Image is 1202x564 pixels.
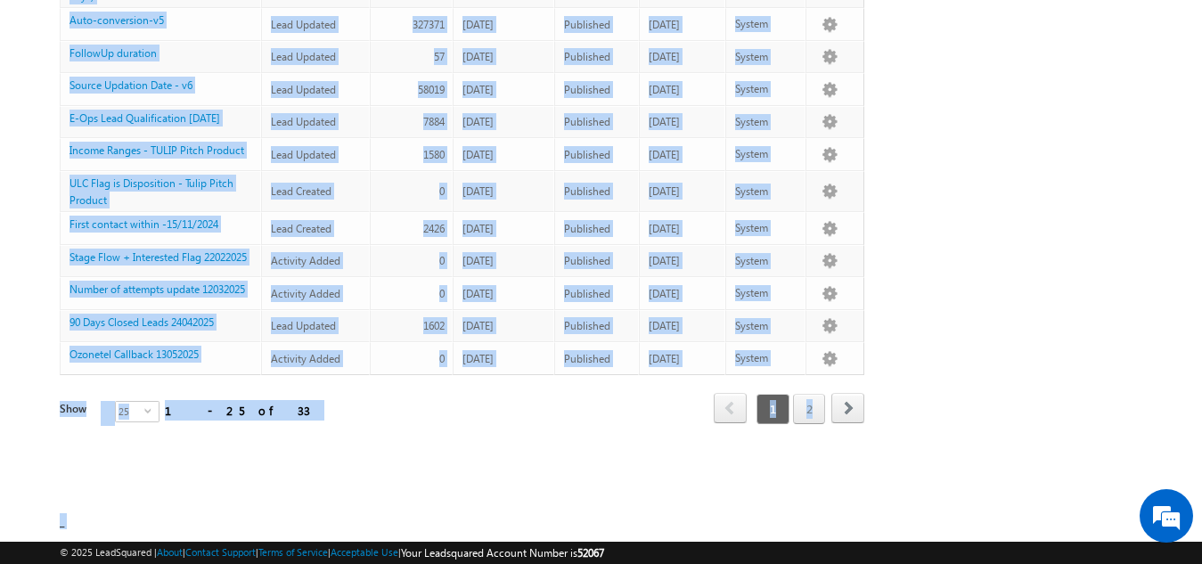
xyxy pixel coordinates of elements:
[70,111,220,125] a: E-Ops Lead Qualification [DATE]
[258,546,328,558] a: Terms of Service
[165,400,310,421] div: 1 - 25 of 33
[242,437,323,462] em: Start Chat
[649,148,680,161] span: [DATE]
[756,394,789,424] span: 1
[70,347,199,361] a: Ozonetel Callback 13052025
[831,393,864,423] span: next
[70,176,233,207] a: ULC Flag is Disposition - Tulip Pitch Product
[649,287,680,300] span: [DATE]
[564,287,610,300] span: Published
[271,254,340,267] span: Activity Added
[735,49,797,65] div: System
[735,220,797,236] div: System
[292,9,335,52] div: Minimize live chat window
[649,83,680,96] span: [DATE]
[70,217,218,231] a: First contact within -15/11/2024
[185,546,256,558] a: Contact Support
[157,546,183,558] a: About
[423,319,445,332] span: 1602
[331,546,398,558] a: Acceptable Use
[271,148,336,161] span: Lead Updated
[271,50,336,63] span: Lead Updated
[462,18,494,31] span: [DATE]
[93,94,299,117] div: Chat with us now
[462,254,494,267] span: [DATE]
[23,165,325,422] textarea: Type your message and hit 'Enter'
[735,114,797,130] div: System
[735,285,797,301] div: System
[649,184,680,198] span: [DATE]
[735,81,797,97] div: System
[462,319,494,332] span: [DATE]
[418,83,445,96] span: 58019
[60,401,100,417] div: Show
[70,143,244,157] a: Income Ranges - TULIP Pitch Product
[70,315,214,329] a: 90 Days Closed Leads 24042025
[714,393,747,423] span: prev
[70,46,157,60] a: FollowUp duration
[735,146,797,162] div: System
[735,318,797,334] div: System
[462,115,494,128] span: [DATE]
[439,254,445,267] span: 0
[735,16,797,32] div: System
[434,50,445,63] span: 57
[462,287,494,300] span: [DATE]
[831,395,864,423] a: next
[144,406,159,414] span: select
[649,352,680,365] span: [DATE]
[60,544,604,561] span: © 2025 LeadSquared | | | | |
[439,184,445,198] span: 0
[564,319,610,332] span: Published
[564,352,610,365] span: Published
[564,50,610,63] span: Published
[462,184,494,198] span: [DATE]
[423,222,445,235] span: 2426
[564,184,610,198] span: Published
[271,184,331,198] span: Lead Created
[564,115,610,128] span: Published
[462,50,494,63] span: [DATE]
[70,250,247,264] a: Stage Flow + Interested Flag 22022025
[70,282,245,296] a: Number of attempts update 12032025
[564,254,610,267] span: Published
[30,94,75,117] img: d_60004797649_company_0_60004797649
[649,18,680,31] span: [DATE]
[564,222,610,235] span: Published
[271,18,336,31] span: Lead Updated
[423,148,445,161] span: 1580
[70,78,192,92] a: Source Updation Date - v6
[649,222,680,235] span: [DATE]
[423,115,445,128] span: 7884
[649,50,680,63] span: [DATE]
[439,287,445,300] span: 0
[271,222,331,235] span: Lead Created
[116,402,144,421] span: 25
[649,254,680,267] span: [DATE]
[564,148,610,161] span: Published
[577,546,604,560] span: 52067
[462,352,494,365] span: [DATE]
[564,83,610,96] span: Published
[271,287,340,300] span: Activity Added
[462,83,494,96] span: [DATE]
[735,253,797,269] div: System
[401,546,604,560] span: Your Leadsquared Account Number is
[70,13,164,27] a: Auto-conversion-v5
[564,18,610,31] span: Published
[439,352,445,365] span: 0
[413,18,445,31] span: 327371
[271,83,336,96] span: Lead Updated
[462,148,494,161] span: [DATE]
[271,115,336,128] span: Lead Updated
[649,319,680,332] span: [DATE]
[271,352,340,365] span: Activity Added
[649,115,680,128] span: [DATE]
[735,350,797,366] div: System
[271,319,336,332] span: Lead Updated
[793,394,825,424] a: 2
[462,222,494,235] span: [DATE]
[735,184,797,200] div: System
[714,395,747,423] a: prev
